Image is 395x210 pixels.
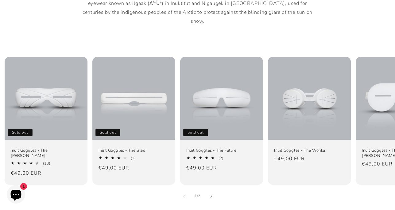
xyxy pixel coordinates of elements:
[274,148,345,153] a: Inuit Goggles - The Wonka
[99,148,169,153] a: Inuit Goggles - The Sled
[11,148,81,158] a: Inuit Goggles - The [PERSON_NAME]
[195,193,197,199] span: 1
[198,193,200,199] span: 2
[177,189,191,203] button: Slide left
[186,148,257,153] a: Inuit Goggles - The Future
[5,185,27,205] inbox-online-store-chat: Shopify online store chat
[204,189,218,203] button: Slide right
[197,193,198,199] span: /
